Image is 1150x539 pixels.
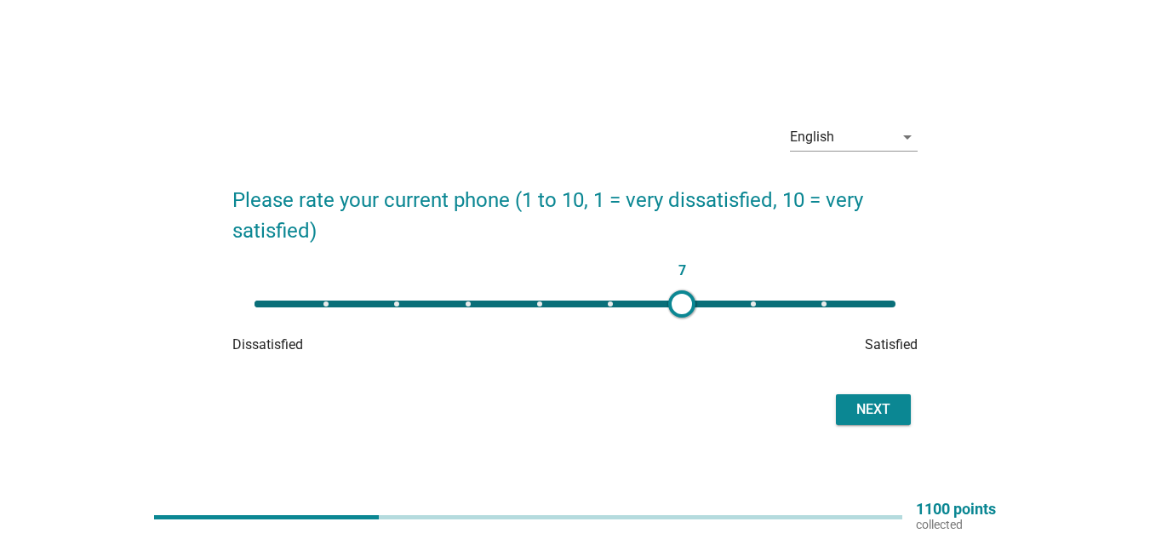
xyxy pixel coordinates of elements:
div: Next [850,399,897,420]
p: collected [916,517,996,532]
div: English [790,129,834,145]
div: Dissatisfied [232,335,461,355]
p: 1100 points [916,502,996,517]
h2: Please rate your current phone (1 to 10, 1 = very dissatisfied, 10 = very satisfied) [232,168,918,246]
span: 7 [673,259,690,283]
i: arrow_drop_down [897,127,918,147]
div: Satisfied [689,335,918,355]
button: Next [836,394,911,425]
